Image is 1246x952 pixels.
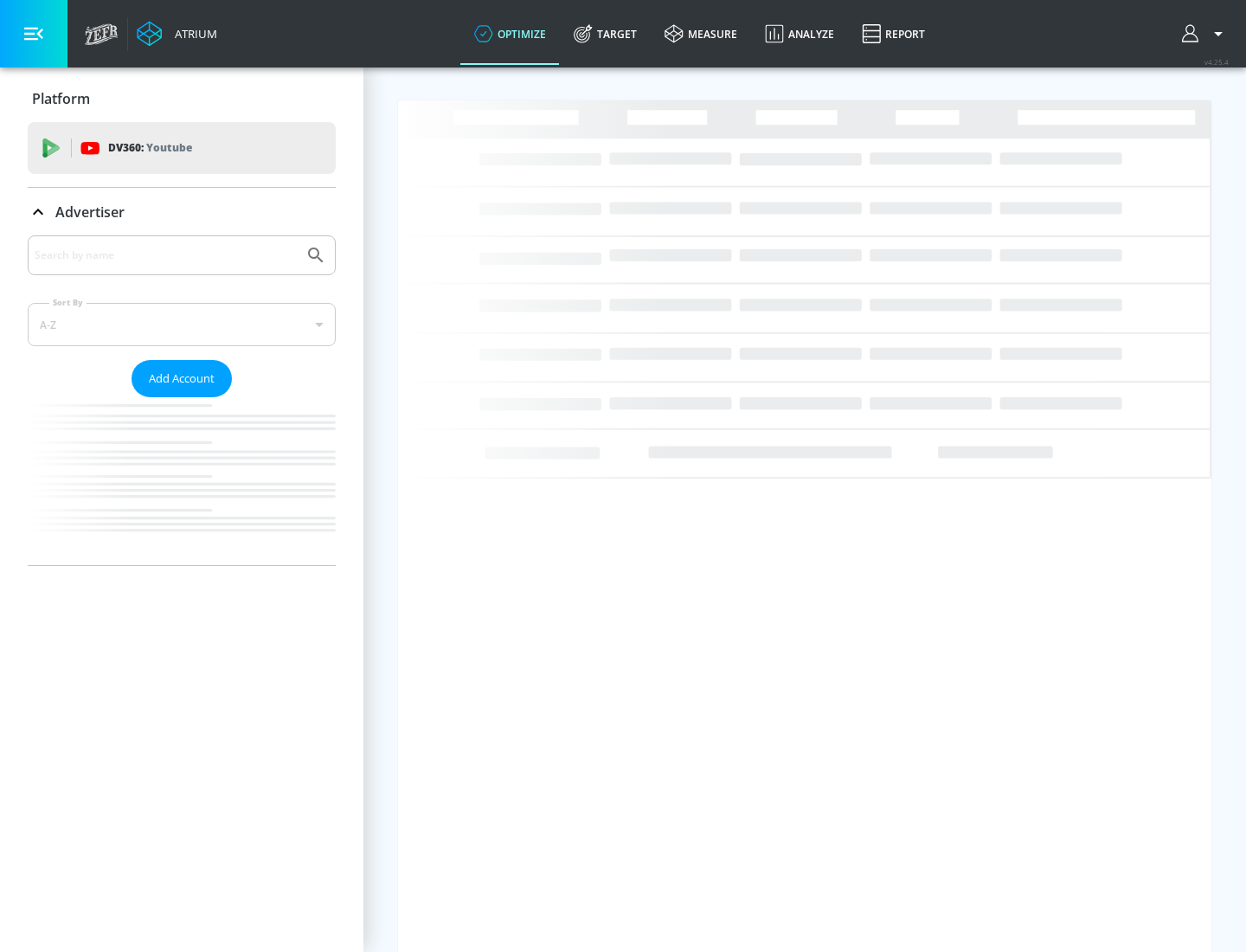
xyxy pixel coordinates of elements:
[460,3,560,65] a: optimize
[28,235,336,565] div: Advertiser
[651,3,751,65] a: measure
[28,397,336,565] nav: list of Advertiser
[49,297,87,308] label: Sort By
[146,138,192,157] p: Youtube
[1204,57,1229,67] span: v 4.25.4
[137,21,217,47] a: Atrium
[55,203,125,222] p: Advertiser
[560,3,651,65] a: Target
[28,188,336,236] div: Advertiser
[149,369,215,389] span: Add Account
[28,122,336,174] div: DV360: Youtube
[168,26,217,42] div: Atrium
[28,74,336,123] div: Platform
[751,3,848,65] a: Analyze
[32,89,90,108] p: Platform
[108,138,192,158] p: DV360:
[35,244,297,267] input: Search by name
[28,303,336,346] div: A-Z
[848,3,939,65] a: Report
[132,360,232,397] button: Add Account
